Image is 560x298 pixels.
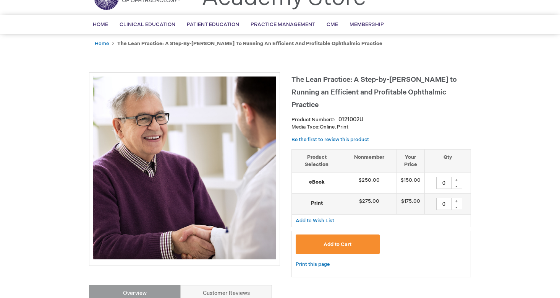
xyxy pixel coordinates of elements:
[296,234,380,254] button: Add to Cart
[397,149,424,172] th: Your Price
[342,149,397,172] th: Nonmember
[291,124,471,131] p: Online, Print
[451,204,462,210] div: -
[436,177,452,189] input: Qty
[327,21,338,28] span: CME
[324,241,351,248] span: Add to Cart
[397,173,424,194] td: $150.00
[120,21,175,28] span: Clinical Education
[350,21,384,28] span: Membership
[291,76,457,109] span: The Lean Practice: A Step-by-[PERSON_NAME] to Running an Efficient and Profitable Ophthalmic Prac...
[296,260,330,269] a: Print this page
[424,149,471,172] th: Qty
[187,21,239,28] span: Patient Education
[451,183,462,189] div: -
[292,149,342,172] th: Product Selection
[342,194,397,215] td: $275.00
[95,41,109,47] a: Home
[296,200,338,207] strong: Print
[342,173,397,194] td: $250.00
[451,177,462,183] div: +
[291,124,320,130] strong: Media Type:
[451,198,462,204] div: +
[93,77,276,259] img: The Lean Practice: A Step-by-Step Guide to Running an Efficient and Profitable Ophthalmic Practice
[397,194,424,215] td: $175.00
[296,217,334,224] a: Add to Wish List
[338,116,363,124] div: 0121002U
[291,137,369,143] a: Be the first to review this product
[296,179,338,186] strong: eBook
[436,198,452,210] input: Qty
[117,41,382,47] strong: The Lean Practice: A Step-by-[PERSON_NAME] to Running an Efficient and Profitable Ophthalmic Prac...
[291,117,335,123] strong: Product Number
[251,21,315,28] span: Practice Management
[93,21,108,28] span: Home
